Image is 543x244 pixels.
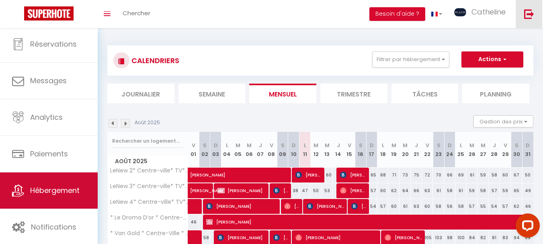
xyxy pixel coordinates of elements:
[433,183,444,198] div: 61
[422,199,433,214] div: 60
[30,185,80,195] span: Hébergement
[277,132,288,168] th: 09
[493,141,496,149] abbr: J
[190,179,227,194] span: [PERSON_NAME]
[109,183,189,189] span: LeNew 3* Centre-ville* TV* WIFI
[288,183,299,198] div: 38
[455,168,467,182] div: 69
[504,141,507,149] abbr: V
[310,132,322,168] th: 12
[348,141,351,149] abbr: V
[433,168,444,182] div: 70
[454,8,466,16] img: ...
[500,183,511,198] div: 59
[333,132,344,168] th: 14
[433,199,444,214] div: 58
[422,168,433,182] div: 72
[340,183,366,198] span: [PERSON_NAME]
[188,215,199,230] div: 46
[304,141,306,149] abbr: L
[522,168,533,182] div: 50
[411,168,422,182] div: 75
[415,141,418,149] abbr: J
[477,183,489,198] div: 58
[109,168,189,174] span: LeNew 2* Centre-ville* TV* WIFI
[249,84,316,103] li: Mensuel
[400,168,411,182] div: 73
[30,76,67,86] span: Messages
[292,141,296,149] abbr: D
[214,141,218,149] abbr: D
[489,199,500,214] div: 54
[388,183,400,198] div: 62
[24,6,74,21] img: Super Booking
[310,183,322,198] div: 50
[307,199,344,214] span: [PERSON_NAME]
[188,168,199,183] a: [PERSON_NAME]
[340,167,366,182] span: [PERSON_NAME]
[489,183,500,198] div: 57
[109,199,189,205] span: LeNew 4* Centre-ville* TV* WIFI
[129,51,179,70] h3: CALENDRIERS
[270,141,273,149] abbr: V
[355,132,366,168] th: 16
[299,183,311,198] div: 47
[107,84,174,103] li: Journalier
[522,183,533,198] div: 49
[210,132,221,168] th: 03
[511,168,522,182] div: 67
[217,183,266,198] span: [PERSON_NAME]
[448,141,452,149] abbr: D
[522,199,533,214] div: 46
[444,168,455,182] div: 66
[299,132,311,168] th: 11
[477,199,489,214] div: 55
[109,230,189,236] span: * Van Gold * Centre-Ville * Tv-HD * WIFI Fibre
[266,132,277,168] th: 08
[455,132,467,168] th: 25
[135,119,160,127] p: Août 2025
[382,141,384,149] abbr: L
[511,132,522,168] th: 30
[388,132,400,168] th: 19
[403,141,408,149] abbr: M
[284,199,299,214] span: [PERSON_NAME]
[444,183,455,198] div: 58
[255,132,266,168] th: 07
[377,168,389,182] div: 68
[366,132,377,168] th: 17
[444,199,455,214] div: 56
[426,141,429,149] abbr: V
[203,141,207,149] abbr: S
[500,168,511,182] div: 60
[370,141,374,149] abbr: D
[30,149,68,159] span: Paiements
[466,183,477,198] div: 59
[422,132,433,168] th: 22
[322,132,333,168] th: 13
[188,183,199,199] a: [PERSON_NAME]
[351,199,366,214] span: [PERSON_NAME]
[481,141,486,149] abbr: M
[30,112,63,122] span: Analytics
[325,141,330,149] abbr: M
[471,7,506,17] span: Catheline
[109,215,189,221] span: * Le Droma D’or * Centre-ville *TV-HD * Wifi Fibre
[466,199,477,214] div: 57
[226,141,228,149] abbr: L
[112,134,183,148] input: Rechercher un logement...
[391,84,459,103] li: Tâches
[500,199,511,214] div: 57
[388,168,400,182] div: 71
[247,141,252,149] abbr: M
[473,115,533,127] button: Gestion des prix
[460,141,462,149] abbr: L
[199,132,210,168] th: 02
[344,132,355,168] th: 15
[400,132,411,168] th: 20
[372,51,449,68] button: Filtrer par hébergement
[190,163,357,178] span: [PERSON_NAME]
[221,132,233,168] th: 04
[526,141,530,149] abbr: D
